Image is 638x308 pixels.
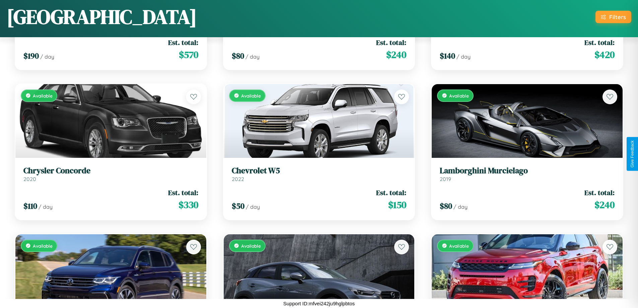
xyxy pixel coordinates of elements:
span: Available [241,243,261,249]
span: 2019 [440,176,451,182]
span: / day [39,203,53,210]
span: Available [449,243,469,249]
span: Est. total: [168,38,198,47]
span: $ 190 [23,50,39,61]
span: / day [40,53,54,60]
span: $ 110 [23,200,37,211]
h3: Chrysler Concorde [23,166,198,176]
span: $ 80 [232,50,244,61]
span: $ 150 [388,198,406,211]
span: 2022 [232,176,244,182]
button: Filters [595,11,631,23]
span: $ 80 [440,200,452,211]
span: Est. total: [584,38,615,47]
span: $ 140 [440,50,455,61]
a: Chevrolet W52022 [232,166,407,182]
span: Available [449,93,469,99]
span: $ 240 [594,198,615,211]
span: $ 420 [594,48,615,61]
span: / day [245,53,260,60]
span: Est. total: [168,188,198,197]
span: Est. total: [376,188,406,197]
span: $ 330 [179,198,198,211]
span: $ 570 [179,48,198,61]
span: / day [456,53,471,60]
span: 2020 [23,176,36,182]
span: Available [33,93,53,99]
a: Lamborghini Murcielago2019 [440,166,615,182]
span: $ 50 [232,200,244,211]
p: Support ID: mfvei242ju9hglpbtos [283,299,355,308]
div: Filters [609,13,626,20]
span: Est. total: [584,188,615,197]
span: Available [241,93,261,99]
h3: Lamborghini Murcielago [440,166,615,176]
span: / day [246,203,260,210]
span: $ 240 [386,48,406,61]
h3: Chevrolet W5 [232,166,407,176]
span: Available [33,243,53,249]
span: Est. total: [376,38,406,47]
h1: [GEOGRAPHIC_DATA] [7,3,197,30]
div: Give Feedback [630,140,635,168]
span: / day [453,203,468,210]
a: Chrysler Concorde2020 [23,166,198,182]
